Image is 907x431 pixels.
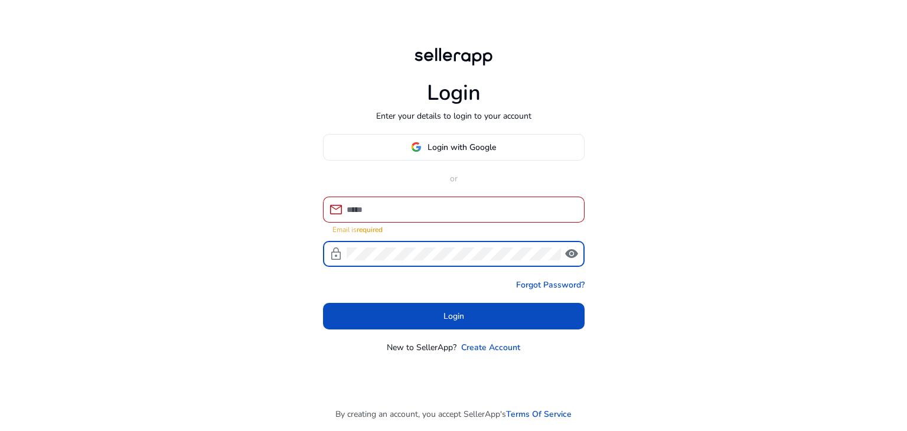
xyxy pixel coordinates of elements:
[428,141,496,154] span: Login with Google
[461,341,520,354] a: Create Account
[427,80,481,106] h1: Login
[443,310,464,322] span: Login
[329,247,343,261] span: lock
[565,247,579,261] span: visibility
[329,203,343,217] span: mail
[323,303,585,329] button: Login
[376,110,531,122] p: Enter your details to login to your account
[411,142,422,152] img: google-logo.svg
[516,279,585,291] a: Forgot Password?
[323,134,585,161] button: Login with Google
[332,223,575,235] mat-error: Email is
[506,408,572,420] a: Terms Of Service
[357,225,383,234] strong: required
[323,172,585,185] p: or
[387,341,456,354] p: New to SellerApp?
